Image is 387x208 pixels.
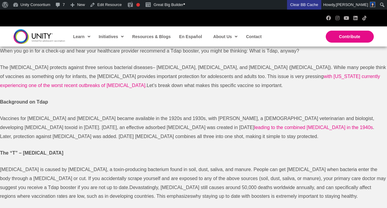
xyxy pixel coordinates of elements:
span: [PERSON_NAME] [336,2,368,7]
a: LinkedIn [353,16,358,20]
a: About Us [210,30,240,44]
img: unity-logo-dark [14,29,65,44]
a: leading to the combined [MEDICAL_DATA] in the 1940s [254,125,373,130]
span: Initiatives [99,32,124,41]
span: Contact [246,34,262,39]
span: • [183,1,185,7]
span: why staying up to date with boosters is extremely important to staying healthy. [192,194,358,199]
a: Contact [243,30,264,44]
a: En Español [176,30,204,44]
span: En Español [179,34,202,39]
a: Instagram [335,16,340,20]
a: YouTube [344,16,349,20]
span: Learn [73,32,90,41]
a: Facebook [326,16,331,20]
span: About Us [213,32,237,41]
a: Resources & Blogs [129,30,173,44]
img: Avatar photo [370,2,375,7]
a: Contribute [326,31,374,43]
span: Let’s break down what makes this specific vaccine so important. [147,83,283,88]
div: Focus keyphrase not set [136,3,140,7]
a: TikTok [362,16,367,20]
span: Resources & Blogs [132,34,171,39]
span: Contribute [339,34,360,39]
